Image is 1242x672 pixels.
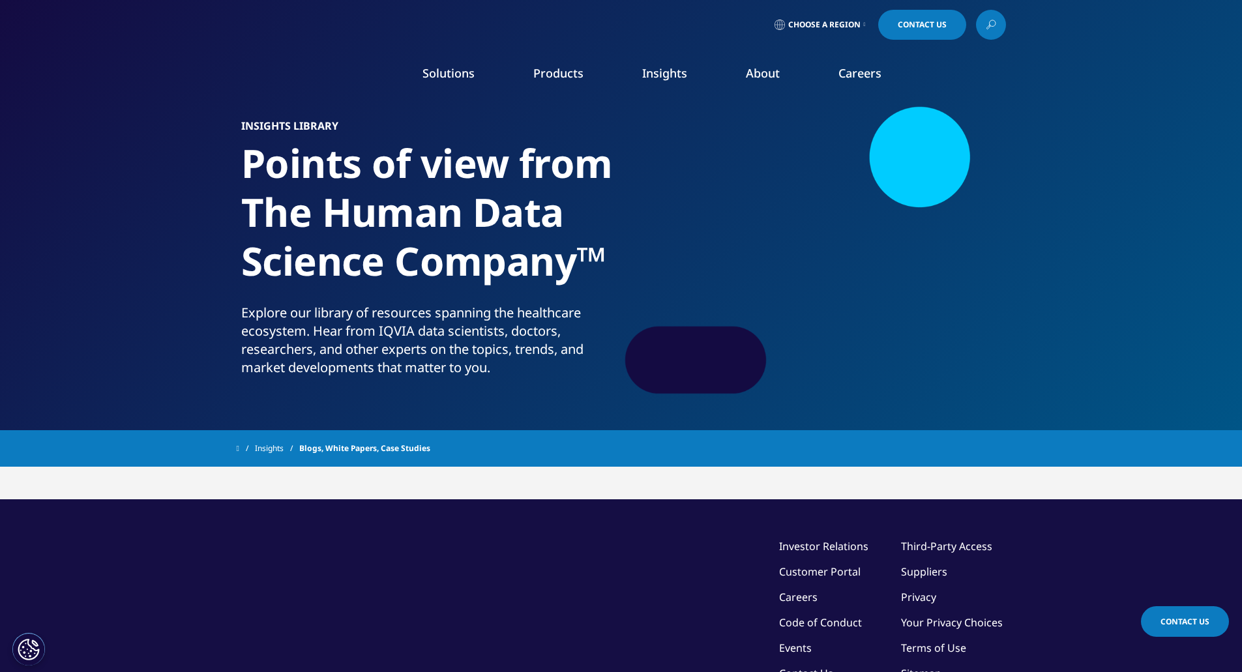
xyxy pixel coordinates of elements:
p: Explore our library of resources spanning the healthcare ecosystem. Hear from IQVIA data scientis... [241,304,616,385]
span: Choose a Region [788,20,861,30]
span: Contact Us [898,21,947,29]
a: Events [779,641,812,655]
a: Careers [779,590,818,604]
a: Your Privacy Choices [901,615,1006,630]
a: Terms of Use [901,641,966,655]
a: Products [533,65,584,81]
a: Privacy [901,590,936,604]
span: Contact Us [1161,616,1209,627]
a: Suppliers [901,564,947,579]
a: Careers [838,65,881,81]
a: Customer Portal [779,564,861,579]
a: Solutions [422,65,475,81]
a: Code of Conduct [779,615,862,630]
a: Insights [255,437,299,460]
a: Insights [642,65,687,81]
nav: Primary [346,46,1006,107]
button: Cookies Settings [12,633,45,665]
h6: Insights Library [241,121,616,139]
img: gettyimages-994519422-900px.jpg [652,121,1001,381]
a: Third-Party Access [901,539,992,553]
a: Investor Relations [779,539,868,553]
a: Contact Us [1141,606,1229,637]
h1: Points of view from The Human Data Science Company™ [241,139,616,304]
a: Contact Us [878,10,966,40]
a: About [746,65,780,81]
span: Blogs, White Papers, Case Studies [299,437,430,460]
